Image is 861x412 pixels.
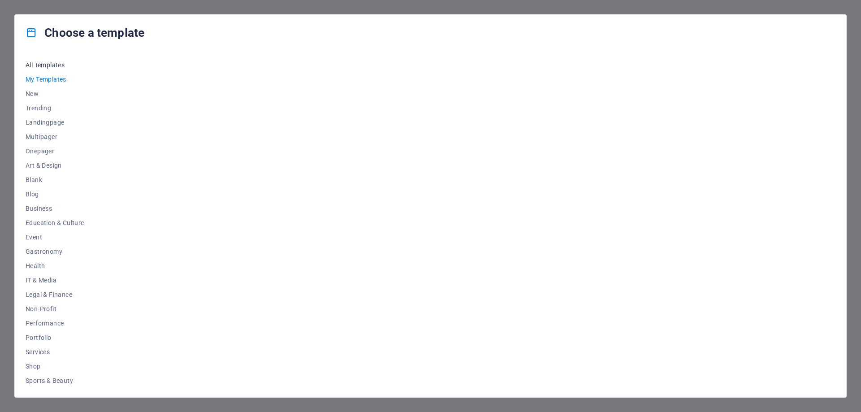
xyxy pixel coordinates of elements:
span: Sports & Beauty [26,377,84,384]
button: Blog [26,187,84,201]
button: Performance [26,316,84,330]
span: Performance [26,320,84,327]
button: Portfolio [26,330,84,345]
span: All Templates [26,61,84,69]
span: Trending [26,104,84,112]
button: Education & Culture [26,216,84,230]
button: Shop [26,359,84,373]
span: Business [26,205,84,212]
button: Onepager [26,144,84,158]
span: Health [26,262,84,269]
button: Legal & Finance [26,287,84,302]
span: IT & Media [26,277,84,284]
span: Event [26,234,84,241]
span: Multipager [26,133,84,140]
button: Sports & Beauty [26,373,84,388]
button: Blank [26,173,84,187]
button: My Templates [26,72,84,87]
button: Business [26,201,84,216]
span: Blank [26,176,84,183]
button: IT & Media [26,273,84,287]
span: Services [26,348,84,356]
span: Shop [26,363,84,370]
span: Onepager [26,147,84,155]
span: Education & Culture [26,219,84,226]
button: Event [26,230,84,244]
button: Services [26,345,84,359]
span: Gastronomy [26,248,84,255]
button: Trending [26,101,84,115]
button: Health [26,259,84,273]
button: Landingpage [26,115,84,130]
h4: Choose a template [26,26,144,40]
button: Multipager [26,130,84,144]
span: New [26,90,84,97]
button: All Templates [26,58,84,72]
button: Non-Profit [26,302,84,316]
span: Non-Profit [26,305,84,312]
button: Gastronomy [26,244,84,259]
span: Legal & Finance [26,291,84,298]
span: Landingpage [26,119,84,126]
span: My Templates [26,76,84,83]
span: Art & Design [26,162,84,169]
button: Art & Design [26,158,84,173]
button: New [26,87,84,101]
span: Blog [26,191,84,198]
span: Portfolio [26,334,84,341]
